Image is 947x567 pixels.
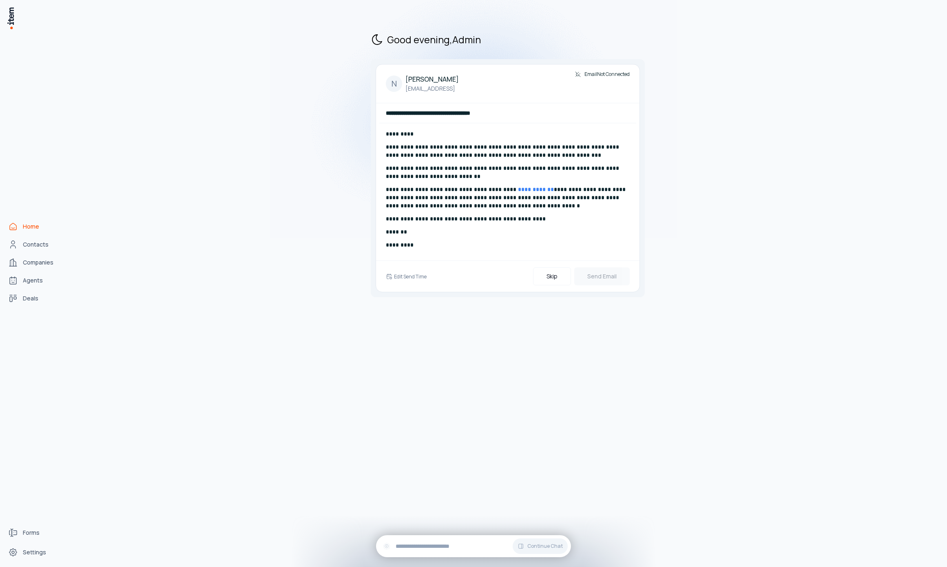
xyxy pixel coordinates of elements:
[23,529,40,537] span: Forms
[405,84,459,93] p: [EMAIL_ADDRESS]
[5,218,67,235] a: Home
[405,74,459,84] h4: [PERSON_NAME]
[23,222,39,231] span: Home
[23,294,38,302] span: Deals
[5,290,67,307] a: deals
[394,273,427,280] h6: Edit Send Time
[5,272,67,289] a: Agents
[5,236,67,253] a: Contacts
[23,276,43,285] span: Agents
[23,548,46,556] span: Settings
[513,538,568,554] button: Continue Chat
[376,535,571,557] div: Continue Chat
[5,525,67,541] a: Forms
[371,33,645,46] h2: Good evening , Admin
[23,258,53,267] span: Companies
[386,76,402,92] div: N
[533,267,571,285] button: Skip
[23,240,49,249] span: Contacts
[7,7,15,30] img: Item Brain Logo
[527,543,563,549] span: Continue Chat
[5,254,67,271] a: Companies
[584,71,630,78] span: Email Not Connected
[5,544,67,560] a: Settings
